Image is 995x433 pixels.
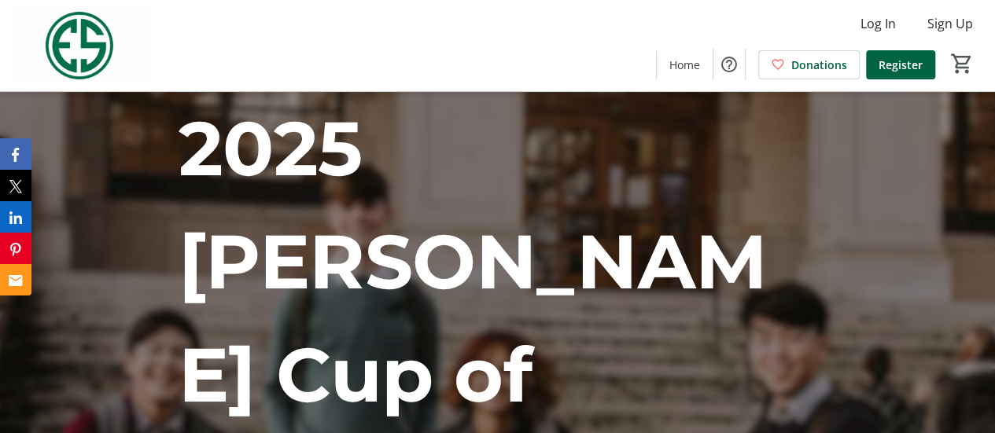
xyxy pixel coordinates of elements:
span: Log In [860,14,896,33]
button: Help [713,49,745,80]
span: Donations [791,57,847,73]
button: Cart [948,50,976,78]
span: Home [669,57,700,73]
a: Home [657,50,713,79]
a: Donations [758,50,860,79]
span: Register [879,57,923,73]
button: Sign Up [915,11,986,36]
span: Sign Up [927,14,973,33]
button: Log In [848,11,908,36]
img: Evans Scholars Foundation's Logo [9,6,149,85]
a: Register [866,50,935,79]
